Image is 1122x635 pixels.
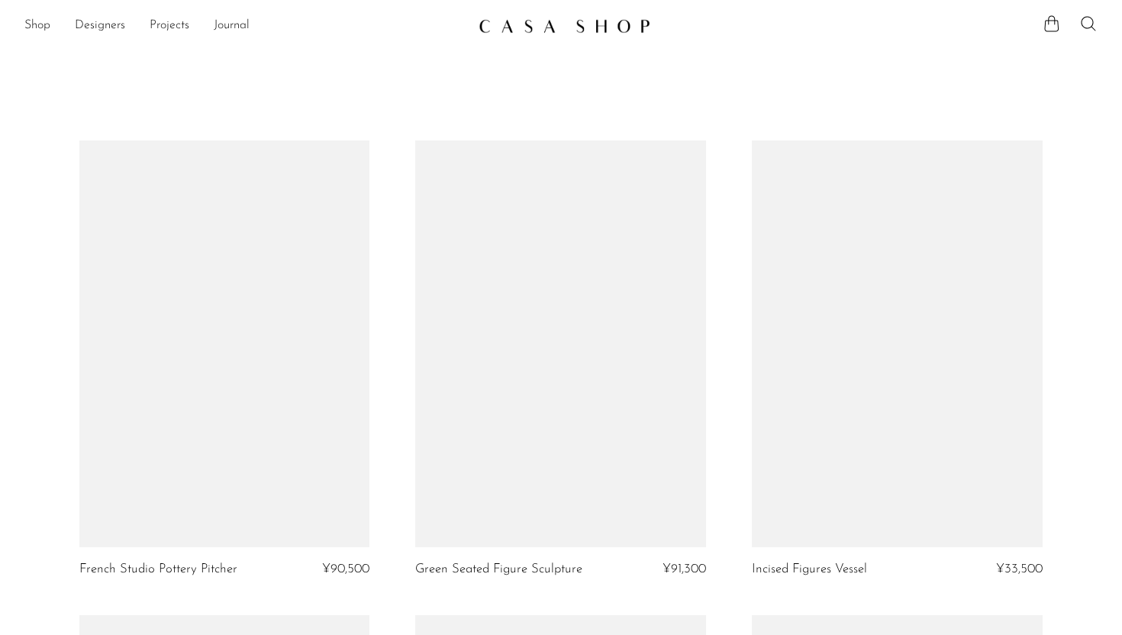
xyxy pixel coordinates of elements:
[214,16,250,36] a: Journal
[24,16,50,36] a: Shop
[663,562,706,575] span: ¥91,300
[75,16,125,36] a: Designers
[415,562,582,576] a: Green Seated Figure Sculpture
[150,16,189,36] a: Projects
[24,13,466,39] ul: NEW HEADER MENU
[79,562,237,576] a: French Studio Pottery Pitcher
[752,562,867,576] a: Incised Figures Vessel
[322,562,369,575] span: ¥90,500
[996,562,1043,575] span: ¥33,500
[24,13,466,39] nav: Desktop navigation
